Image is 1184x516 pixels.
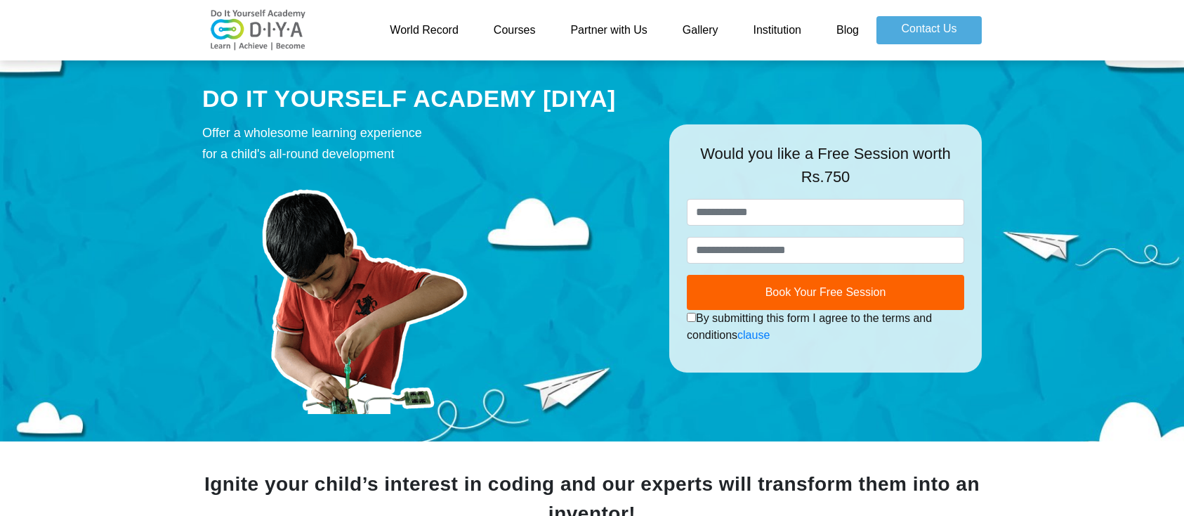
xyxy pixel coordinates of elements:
[735,16,818,44] a: Institution
[687,142,964,199] div: Would you like a Free Session worth Rs.750
[737,329,770,341] a: clause
[202,122,648,165] div: Offer a wholesome learning experience for a child's all-round development
[765,286,886,298] span: Book Your Free Session
[876,16,982,44] a: Contact Us
[553,16,664,44] a: Partner with Us
[687,275,964,310] button: Book Your Free Session
[819,16,876,44] a: Blog
[202,82,648,116] div: DO IT YOURSELF ACADEMY [DIYA]
[687,310,964,344] div: By submitting this form I agree to the terms and conditions
[665,16,736,44] a: Gallery
[202,172,525,414] img: course-prod.png
[202,9,315,51] img: logo-v2.png
[476,16,553,44] a: Courses
[372,16,476,44] a: World Record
